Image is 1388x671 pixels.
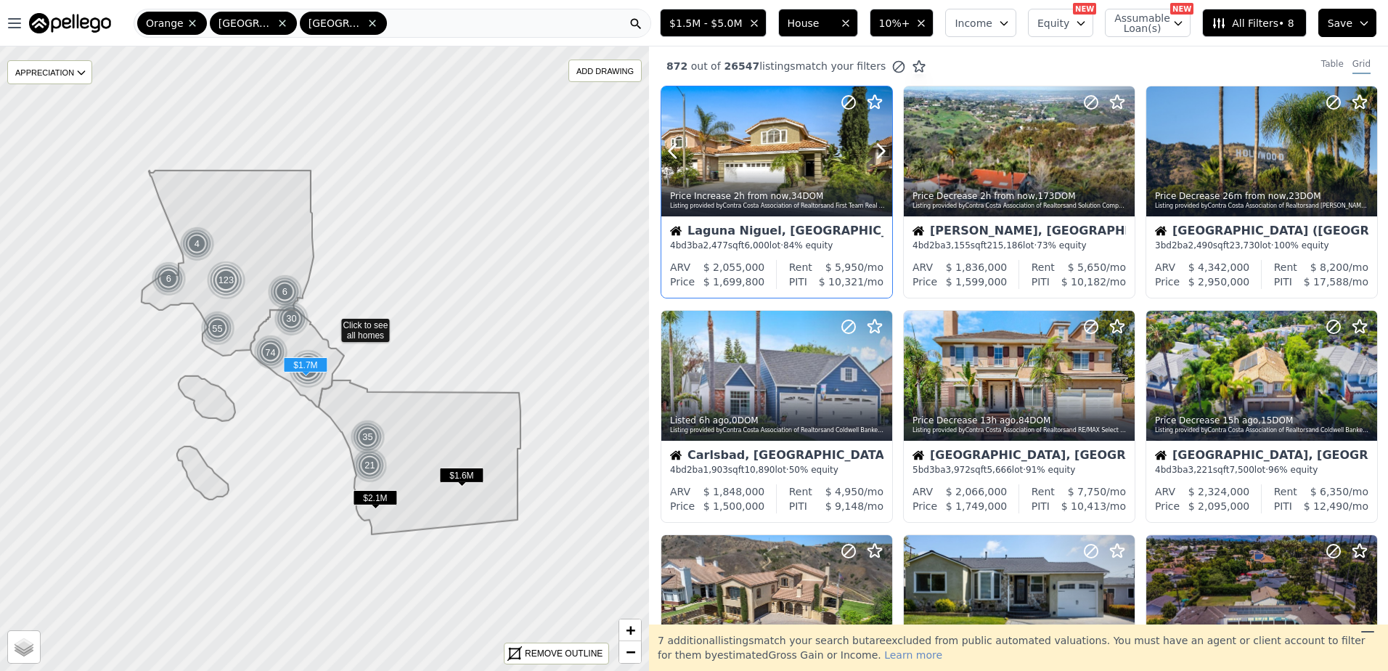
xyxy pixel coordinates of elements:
[670,499,695,513] div: Price
[206,261,245,300] div: 123
[744,465,775,475] span: 10,890
[913,450,1126,464] div: [GEOGRAPHIC_DATA], [GEOGRAPHIC_DATA]
[626,621,635,639] span: +
[1055,484,1126,499] div: /mo
[913,225,924,237] img: House
[825,486,864,497] span: $ 4,950
[789,499,807,513] div: PITI
[703,261,765,273] span: $ 2,055,000
[1068,486,1106,497] span: $ 7,750
[812,484,883,499] div: /mo
[1050,274,1126,289] div: /mo
[670,450,883,464] div: Carlsbad, [GEOGRAPHIC_DATA]
[1274,274,1292,289] div: PITI
[670,464,883,476] div: 4 bd 2 ba sqft lot · 50% equity
[703,240,728,251] span: 2,477
[352,448,388,483] img: g1.png
[946,500,1008,512] span: $ 1,749,000
[946,261,1008,273] span: $ 1,836,000
[807,499,883,513] div: /mo
[669,16,742,30] span: $1.5M - $5.0M
[946,276,1008,288] span: $ 1,599,000
[913,190,1127,202] div: Price Decrease , 173 DOM
[987,240,1023,251] span: 215,186
[1032,484,1055,499] div: Rent
[274,301,309,336] div: 30
[670,274,695,289] div: Price
[569,60,641,81] div: ADD DRAWING
[913,274,937,289] div: Price
[146,16,184,30] span: Orange
[439,468,483,483] span: $1.6M
[649,625,1388,671] div: 7 additional listing s match your search but are excluded from public automated valuations. You m...
[884,649,942,661] span: Learn more
[670,426,885,435] div: Listing provided by Contra Costa Association of Realtors and Coldwell Banker Realty
[309,16,364,30] span: [GEOGRAPHIC_DATA]
[1212,16,1294,30] span: All Filters • 8
[1274,499,1292,513] div: PITI
[819,276,864,288] span: $ 10,321
[1114,13,1161,33] span: Assumable Loan(s)
[670,260,690,274] div: ARV
[219,16,274,30] span: [GEOGRAPHIC_DATA]
[283,357,327,373] span: $1.7M
[825,500,864,512] span: $ 9,148
[288,349,328,389] img: g3.png
[670,190,885,202] div: Price Increase , 34 DOM
[1155,190,1370,202] div: Price Decrease , 23 DOM
[703,500,765,512] span: $ 1,500,000
[1328,16,1352,30] span: Save
[670,240,883,251] div: 4 bd 3 ba sqft lot · 84% equity
[619,619,641,641] a: Zoom in
[744,240,769,251] span: 6,000
[903,86,1134,298] a: Price Decrease 2h from now,173DOMListing provided byContra Costa Association of Realtorsand Solut...
[288,349,327,389] div: 144
[955,16,992,30] span: Income
[670,225,883,240] div: Laguna Niguel, [GEOGRAPHIC_DATA]
[825,261,864,273] span: $ 5,950
[913,450,924,461] img: House
[267,274,302,309] div: 6
[946,486,1008,497] span: $ 2,066,000
[796,59,886,73] span: match your filters
[1155,426,1370,435] div: Listing provided by Contra Costa Association of Realtors and Coldwell Banker New Century
[1188,486,1250,497] span: $ 2,324,000
[206,261,246,300] img: g3.png
[1155,415,1370,426] div: Price Decrease , 15 DOM
[1188,500,1250,512] span: $ 2,095,000
[913,484,933,499] div: ARV
[352,448,387,483] div: 21
[1155,225,1167,237] img: House
[661,310,891,523] a: Listed 6h ago,0DOMListing provided byContra Costa Association of Realtorsand Coldwell Banker Real...
[1321,58,1344,74] div: Table
[1297,260,1368,274] div: /mo
[987,465,1011,475] span: 5,666
[1055,260,1126,274] div: /mo
[789,484,812,499] div: Rent
[670,415,885,426] div: Listed , 0 DOM
[1155,202,1370,211] div: Listing provided by Contra Costa Association of Realtors and [PERSON_NAME] Assoc.
[778,9,858,37] button: House
[1274,260,1297,274] div: Rent
[1032,499,1050,513] div: PITI
[1068,261,1106,273] span: $ 5,650
[353,490,397,511] div: $2.1M
[1155,450,1167,461] img: House
[1188,465,1213,475] span: 3,221
[151,261,187,296] img: g1.png
[812,260,883,274] div: /mo
[1155,484,1175,499] div: ARV
[1146,86,1376,298] a: Price Decrease 26m from now,23DOMListing provided byContra Costa Association of Realtorsand [PERS...
[1188,240,1213,251] span: 2,490
[252,333,290,370] img: g2.png
[7,60,92,84] div: APPRECIATION
[980,191,1035,201] time: 2025-10-02 00:06
[913,202,1127,211] div: Listing provided by Contra Costa Association of Realtors and Solution Companies
[1155,225,1368,240] div: [GEOGRAPHIC_DATA] ([GEOGRAPHIC_DATA])
[1310,486,1349,497] span: $ 6,350
[619,641,641,663] a: Zoom out
[1032,260,1055,274] div: Rent
[1222,415,1258,426] time: 2025-10-01 07:10
[1073,3,1096,15] div: NEW
[1032,274,1050,289] div: PITI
